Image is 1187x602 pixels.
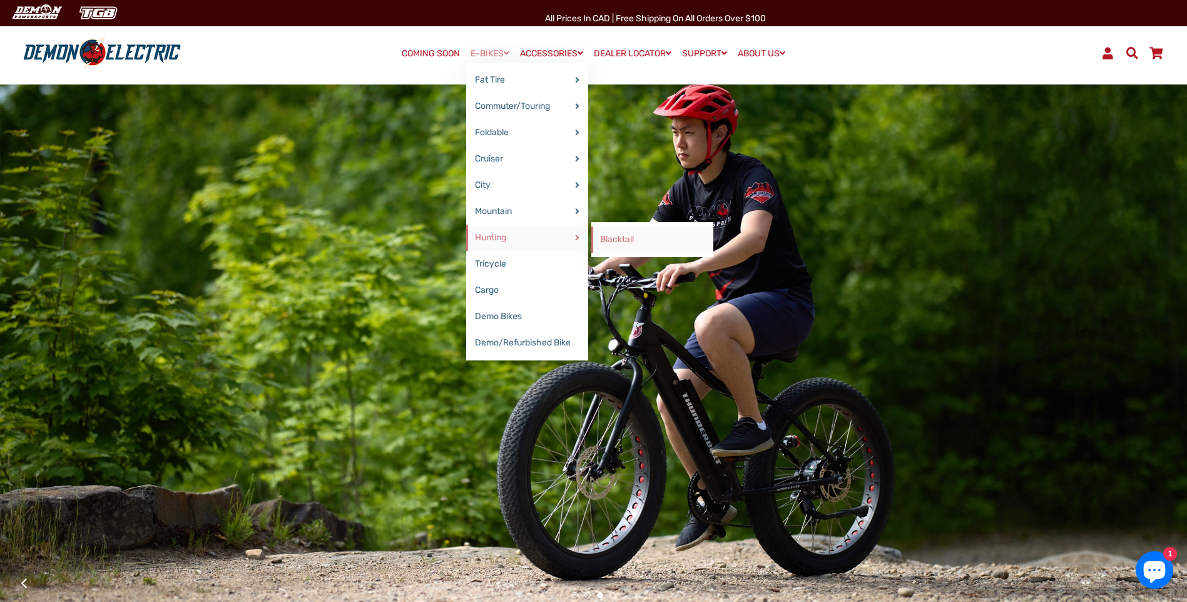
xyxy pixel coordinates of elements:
a: Fat Tire [466,67,588,93]
a: City [466,172,588,198]
img: Demon Electric [6,3,66,23]
img: Demon Electric logo [19,37,185,69]
a: E-BIKES [466,44,514,63]
inbox-online-store-chat: Shopify online store chat [1132,551,1177,592]
a: Cruiser [466,146,588,172]
a: Commuter/Touring [466,93,588,120]
button: 2 of 4 [584,592,591,598]
span: All Prices in CAD | Free shipping on all orders over $100 [545,13,766,24]
a: Demo/Refurbished Bike [466,330,588,356]
a: SUPPORT [678,44,731,63]
a: ACCESSORIES [516,44,588,63]
a: Tricycle [466,251,588,277]
a: Mountain [466,198,588,225]
a: Cargo [466,277,588,304]
img: TGB Canada [73,3,124,23]
a: ABOUT US [733,44,790,63]
a: Hunting [466,225,588,251]
button: 1 of 4 [572,592,578,598]
a: COMING SOON [397,45,464,63]
button: 4 of 4 [609,592,616,598]
a: DEALER LOCATOR [589,44,676,63]
a: Blacktail [591,227,713,253]
a: Foldable [466,120,588,146]
button: 3 of 4 [597,592,603,598]
a: Demo Bikes [466,304,588,330]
